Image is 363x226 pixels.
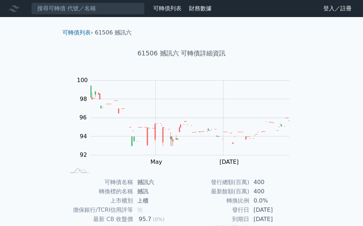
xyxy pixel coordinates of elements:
[65,215,133,224] td: 最新 CB 收盤價
[133,196,181,205] td: 上櫃
[65,178,133,187] td: 可轉債名稱
[133,178,181,187] td: 撼訊六
[62,28,93,37] li: ›
[65,187,133,196] td: 轉換標的名稱
[133,187,181,196] td: 撼訊
[62,29,91,36] a: 可轉債列表
[181,196,249,205] td: 轉換比例
[80,133,87,140] tspan: 94
[249,205,298,215] td: [DATE]
[137,215,153,224] div: 95.7
[95,28,132,37] li: 61506 撼訊六
[77,77,88,84] tspan: 100
[249,178,298,187] td: 400
[57,48,306,58] h1: 61506 撼訊六 可轉債詳細資訊
[181,178,249,187] td: 發行總額(百萬)
[80,96,87,102] tspan: 98
[153,216,164,222] span: (0%)
[90,86,289,146] g: Series
[181,205,249,215] td: 發行日
[31,2,145,15] input: 搜尋可轉債 代號／名稱
[79,114,86,121] tspan: 96
[249,196,298,205] td: 0.0%
[181,187,249,196] td: 最新餘額(百萬)
[150,158,162,165] tspan: May
[73,77,300,165] g: Chart
[249,215,298,224] td: [DATE]
[65,205,133,215] td: 擔保銀行/TCRI信用評等
[318,3,357,14] a: 登入／註冊
[80,151,87,158] tspan: 92
[181,215,249,224] td: 到期日
[249,187,298,196] td: 400
[189,5,212,12] a: 財務數據
[137,206,143,213] span: 無
[219,158,239,165] tspan: [DATE]
[65,196,133,205] td: 上市櫃別
[153,5,181,12] a: 可轉債列表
